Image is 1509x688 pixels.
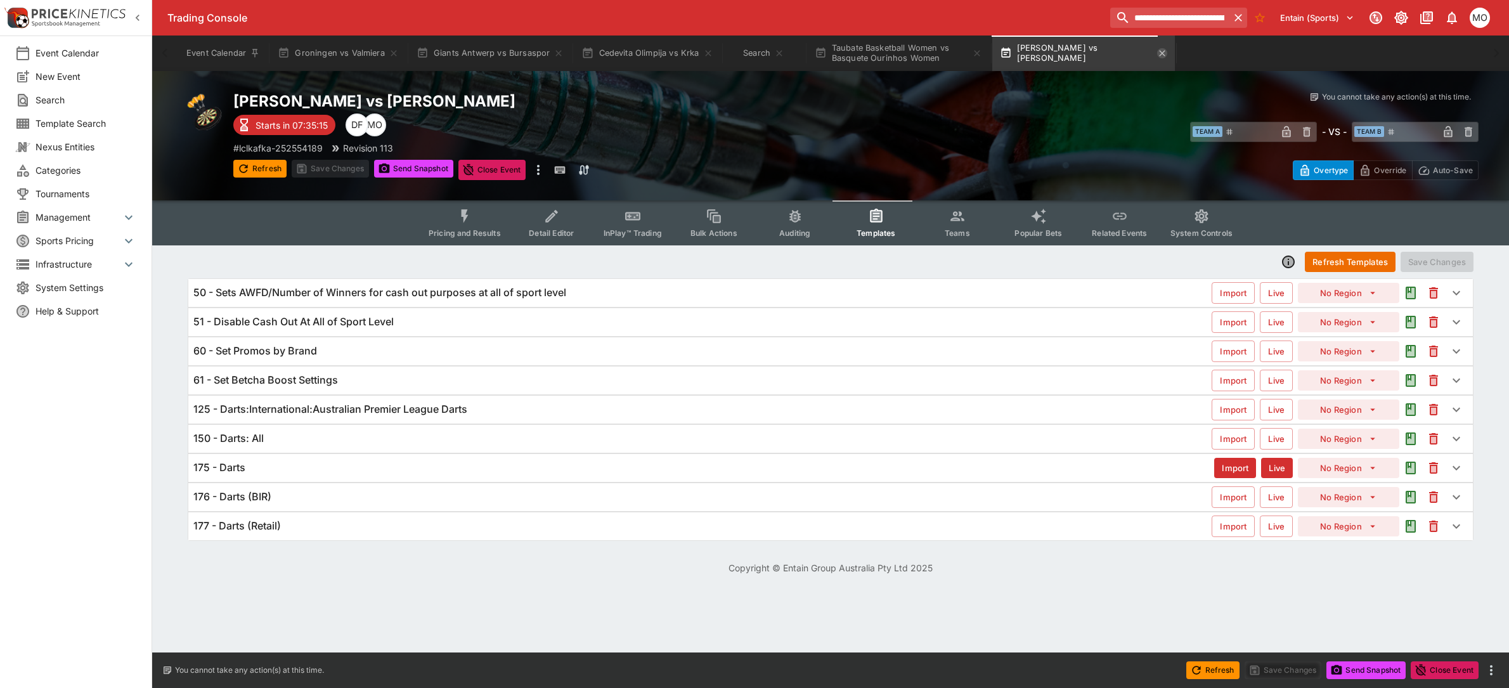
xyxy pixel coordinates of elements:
[1014,228,1062,238] span: Popular Bets
[36,281,136,294] span: System Settings
[193,403,467,416] h6: 125 - Darts:International:Australian Premier League Darts
[36,211,121,224] span: Management
[1399,282,1422,304] button: Audit the Template Change History
[1399,427,1422,450] button: Audit the Template Change History
[1250,8,1270,28] button: No Bookmarks
[36,93,136,107] span: Search
[1260,282,1293,304] button: Live
[1260,516,1293,537] button: Live
[1322,125,1347,138] h6: - VS -
[1441,6,1463,29] button: Notifications
[531,160,546,180] button: more
[1422,311,1445,334] button: This will delete the selected template. You will still need to Save Template changes to commit th...
[183,91,223,132] img: darts.png
[690,228,737,238] span: Bulk Actions
[1298,516,1399,536] button: No Region
[1399,369,1422,392] button: Audit the Template Change History
[1466,4,1494,32] button: Mark O'Loughlan
[343,141,393,155] p: Revision 113
[32,9,126,18] img: PriceKinetics
[1364,6,1387,29] button: Connected to PK
[857,228,895,238] span: Templates
[1298,312,1399,332] button: No Region
[723,36,805,71] button: Search
[1422,515,1445,538] button: This will delete the selected template. You will still need to Save Template changes to commit th...
[270,36,406,71] button: Groningen vs Valmiera
[1273,8,1362,28] button: Select Tenant
[1305,252,1396,272] button: Refresh Templates
[1293,160,1479,180] div: Start From
[1399,515,1422,538] button: Audit the Template Change History
[1298,429,1399,449] button: No Region
[4,5,29,30] img: PriceKinetics Logo
[1298,341,1399,361] button: No Region
[429,228,501,238] span: Pricing and Results
[1212,486,1255,508] button: Import
[36,70,136,83] span: New Event
[193,344,317,358] h6: 60 - Set Promos by Brand
[233,160,287,178] button: Refresh
[233,141,323,155] p: Copy To Clipboard
[1170,228,1233,238] span: System Controls
[1422,282,1445,304] button: This will delete the selected template. You will still need to Save Template changes to commit th...
[1326,661,1406,679] button: Send Snapshot
[36,257,121,271] span: Infrastructure
[1261,458,1293,478] button: Live
[529,228,574,238] span: Detail Editor
[1212,311,1255,333] button: Import
[1298,399,1399,420] button: No Region
[1260,399,1293,420] button: Live
[1390,6,1413,29] button: Toggle light/dark mode
[1260,486,1293,508] button: Live
[1374,164,1406,177] p: Override
[604,228,662,238] span: InPlay™ Trading
[1399,457,1422,479] button: Audit the Template Change History
[1353,160,1412,180] button: Override
[1212,370,1255,391] button: Import
[945,228,970,238] span: Teams
[193,432,264,445] h6: 150 - Darts: All
[1092,228,1147,238] span: Related Events
[1422,398,1445,421] button: This will delete the selected template. You will still need to Save Template changes to commit th...
[1322,91,1471,103] p: You cannot take any action(s) at this time.
[193,461,245,474] h6: 175 - Darts
[1415,6,1438,29] button: Documentation
[1399,486,1422,509] button: Audit the Template Change History
[409,36,572,71] button: Giants Antwerp vs Bursaspor
[1193,126,1222,137] span: Team A
[193,490,271,503] h6: 176 - Darts (BIR)
[1212,428,1255,450] button: Import
[1260,311,1293,333] button: Live
[193,373,338,387] h6: 61 - Set Betcha Boost Settings
[1422,427,1445,450] button: This will delete the selected template. You will still need to Save Template changes to commit th...
[1399,340,1422,363] button: Audit the Template Change History
[193,519,281,533] h6: 177 - Darts (Retail)
[1212,399,1255,420] button: Import
[1484,663,1499,678] button: more
[193,315,394,328] h6: 51 - Disable Cash Out At All of Sport Level
[1412,160,1479,180] button: Auto-Save
[167,11,1105,25] div: Trading Console
[152,561,1509,574] p: Copyright © Entain Group Australia Pty Ltd 2025
[233,91,856,111] h2: Copy To Clipboard
[1260,370,1293,391] button: Live
[363,114,386,136] div: Mark O'Loughlan
[1422,486,1445,509] button: This will delete the selected template. You will still need to Save Template changes to commit th...
[807,36,990,71] button: Taubate Basketball Women vs Basquete Ourinhos Women
[193,286,566,299] h6: 50 - Sets AWFD/Number of Winners for cash out purposes at all of sport level
[374,160,453,178] button: Send Snapshot
[36,164,136,177] span: Categories
[418,200,1243,245] div: Event type filters
[1214,458,1256,478] button: Import
[36,234,121,247] span: Sports Pricing
[1298,283,1399,303] button: No Region
[1422,340,1445,363] button: This will delete the selected template. You will still need to Save Template changes to commit th...
[458,160,526,180] button: Close Event
[1433,164,1473,177] p: Auto-Save
[1314,164,1348,177] p: Overtype
[36,46,136,60] span: Event Calendar
[1110,8,1229,28] input: search
[32,21,100,27] img: Sportsbook Management
[779,228,810,238] span: Auditing
[1411,661,1479,679] button: Close Event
